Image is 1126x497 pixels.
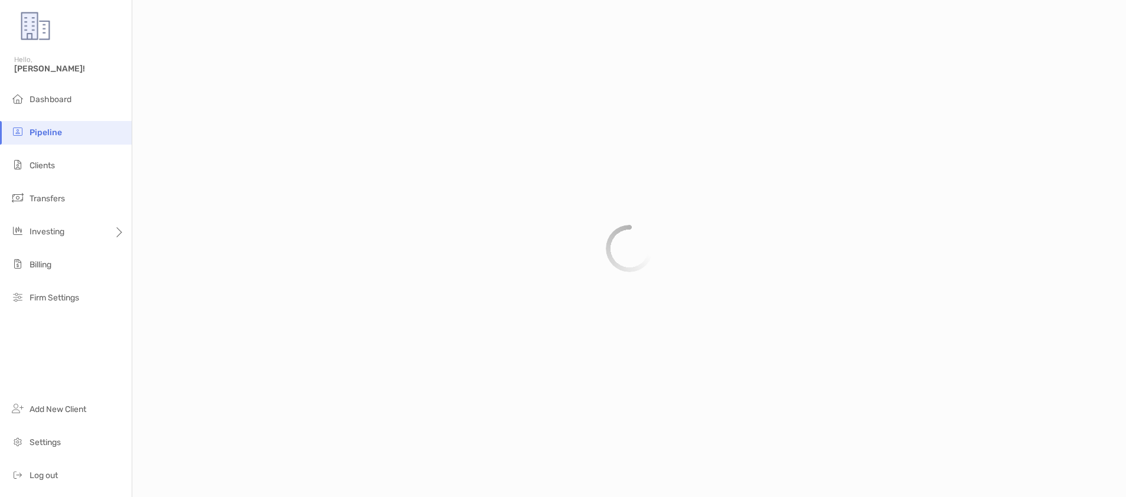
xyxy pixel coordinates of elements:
[30,94,71,104] span: Dashboard
[11,401,25,416] img: add_new_client icon
[30,227,64,237] span: Investing
[11,224,25,238] img: investing icon
[11,91,25,106] img: dashboard icon
[30,437,61,447] span: Settings
[30,260,51,270] span: Billing
[30,293,79,303] span: Firm Settings
[30,470,58,480] span: Log out
[11,158,25,172] img: clients icon
[11,125,25,139] img: pipeline icon
[14,64,125,74] span: [PERSON_NAME]!
[30,161,55,171] span: Clients
[11,467,25,482] img: logout icon
[11,290,25,304] img: firm-settings icon
[11,434,25,449] img: settings icon
[30,404,86,414] span: Add New Client
[11,191,25,205] img: transfers icon
[30,194,65,204] span: Transfers
[11,257,25,271] img: billing icon
[30,127,62,138] span: Pipeline
[14,5,57,47] img: Zoe Logo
